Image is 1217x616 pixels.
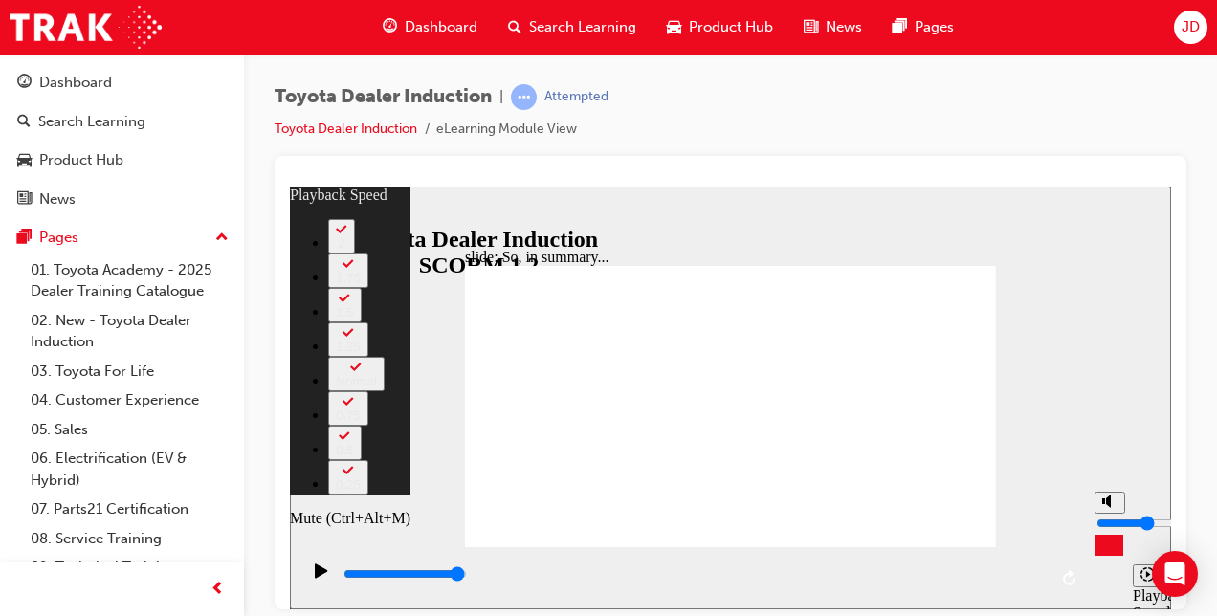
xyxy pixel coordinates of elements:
div: News [39,188,76,210]
a: news-iconNews [788,8,877,47]
span: learningRecordVerb_ATTEMPT-icon [511,84,537,110]
a: pages-iconPages [877,8,969,47]
button: Pages [8,220,236,255]
a: 01. Toyota Academy - 2025 Dealer Training Catalogue [23,255,236,306]
a: car-iconProduct Hub [652,8,788,47]
span: pages-icon [893,15,907,39]
button: 2 [38,33,65,67]
span: car-icon [667,15,681,39]
div: playback controls [10,361,795,423]
li: eLearning Module View [436,119,577,141]
a: search-iconSearch Learning [493,8,652,47]
span: pages-icon [17,230,32,247]
span: search-icon [17,114,31,131]
span: News [826,16,862,38]
a: Toyota Dealer Induction [275,121,417,137]
a: guage-iconDashboard [367,8,493,47]
div: Product Hub [39,149,123,171]
input: slide progress [54,380,177,395]
button: Playback speed [843,378,873,401]
a: Product Hub [8,143,236,178]
a: 04. Customer Experience [23,385,236,415]
span: Pages [915,16,954,38]
button: JD [1174,11,1207,44]
div: Pages [39,227,78,249]
span: news-icon [804,15,818,39]
a: 08. Service Training [23,524,236,554]
span: news-icon [17,191,32,209]
div: Attempted [544,88,608,106]
span: guage-icon [383,15,397,39]
a: Dashboard [8,65,236,100]
img: Trak [10,6,162,49]
div: misc controls [795,361,872,423]
span: Dashboard [405,16,477,38]
div: Search Learning [38,111,145,133]
span: | [499,86,503,108]
span: guage-icon [17,75,32,92]
span: Search Learning [529,16,636,38]
a: News [8,182,236,217]
div: Playback Speed [843,401,872,435]
span: car-icon [17,152,32,169]
span: up-icon [215,226,229,251]
a: Search Learning [8,104,236,140]
button: DashboardSearch LearningProduct HubNews [8,61,236,220]
a: 02. New - Toyota Dealer Induction [23,306,236,357]
a: 09. Technical Training [23,553,236,583]
a: 05. Sales [23,415,236,445]
div: Open Intercom Messenger [1152,551,1198,597]
a: 07. Parts21 Certification [23,495,236,524]
a: 06. Electrification (EV & Hybrid) [23,444,236,495]
span: prev-icon [210,578,225,602]
button: Replay (Ctrl+Alt+R) [766,378,795,407]
div: 2 [46,50,57,64]
button: Play (Ctrl+Alt+P) [10,376,42,408]
a: 03. Toyota For Life [23,357,236,386]
span: Product Hub [689,16,773,38]
span: JD [1182,16,1200,38]
span: search-icon [508,15,521,39]
div: Dashboard [39,72,112,94]
span: Toyota Dealer Induction [275,86,492,108]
